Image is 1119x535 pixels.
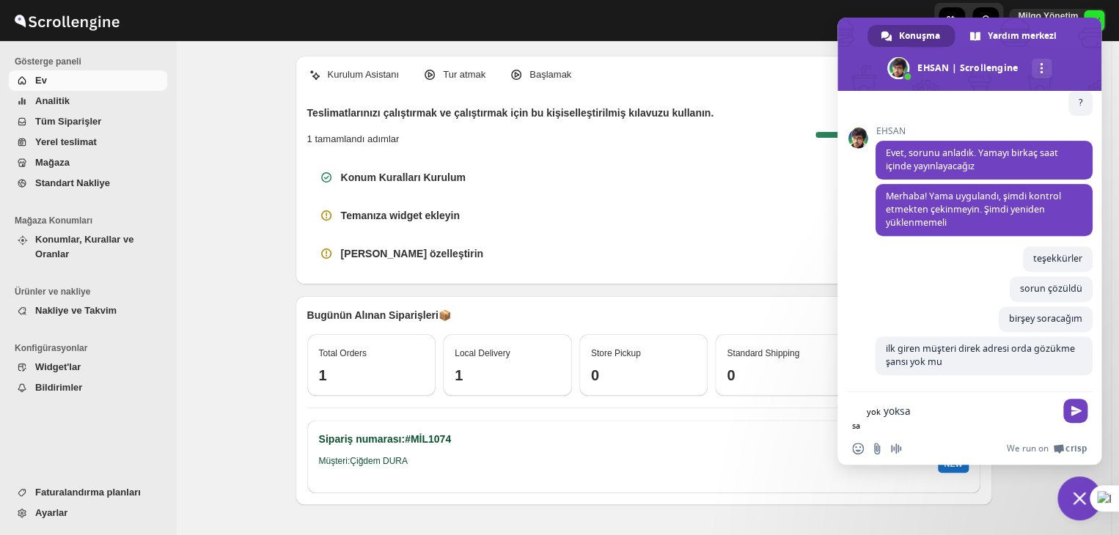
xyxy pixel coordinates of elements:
[9,377,167,398] button: Bildirimler
[988,25,1057,47] span: Yardım merkezi
[1033,252,1082,265] span: teşekkürler
[852,406,881,431] lt-span: yoksa
[883,405,1054,418] textarea: Mesajınızı yazın...
[899,25,940,47] span: Konuşma
[341,170,466,185] h3: Konum Kuralları Kurulum
[307,308,980,322] p: Bugünün Alınan Siparişleri 📦
[341,246,483,261] h3: [PERSON_NAME] özelleştirin
[9,300,167,321] button: Nakliye ve Takvim
[319,348,367,358] span: Total Orders
[886,147,1058,172] span: Evet, sorunu anladık. Yamayı birkaç saat içinde yayınlayacağız
[443,67,485,82] p: Tur atmak
[9,357,167,377] button: Widget'lar
[341,208,460,223] h3: Temanıza widget ekleyin
[1063,399,1087,423] span: Gönder
[1057,476,1101,520] div: Sohbeti kapat
[35,507,67,518] span: Ayarlar
[307,106,714,120] h2: Teslimatlarınızı çalıştırmak ve çalıştırmak için bu kişiselleştirilmiş kılavuzu kullanın.
[1065,443,1087,454] span: Crisp
[9,482,167,503] button: Faturalandırma planları
[35,361,81,372] span: Widget'lar
[35,95,70,106] span: Analitik
[35,382,82,393] span: Bildirimler
[727,366,832,384] h3: 0
[319,366,425,384] h3: 1
[867,25,955,47] div: Konuşma
[319,455,408,473] h6: Müşteri: Çiğdem DURA
[35,305,117,316] span: Nakliye ve Takvim
[1018,10,1078,22] p: Milgo Yönetim
[956,25,1071,47] div: Yardım merkezi
[15,286,169,298] span: Ürünler ve nakliye
[9,503,167,523] button: Ayarlar
[591,366,697,384] h3: 0
[455,348,510,358] span: Local Delivery
[35,234,133,259] span: Konumlar, Kurallar ve Oranlar
[852,443,864,454] span: Emoji ekle
[1009,9,1106,32] button: User menu
[890,443,902,454] span: Sesli mesaj kaydetme
[1007,443,1049,454] span: We run on
[455,366,560,384] h3: 1
[35,157,70,168] span: Mağaza
[727,348,799,358] span: Standard Shipping
[1032,59,1052,78] div: Daha fazla kanal
[35,487,141,498] span: Faturalandırma planları
[876,126,1093,136] span: EHSAN
[12,2,122,39] img: ScrollEngine
[591,348,641,358] span: Store Pickup
[15,215,169,226] span: Mağaza Konumları
[9,91,167,111] button: Analitik
[328,67,400,82] p: Kurulum Asistanı
[9,229,167,265] button: Konumlar, Kurallar ve Oranlar
[15,56,169,67] span: Gösterge paneli
[35,177,110,188] span: Standart Nakliye
[529,67,571,82] p: Başlamak
[35,136,97,147] span: Yerel teslimat
[1007,443,1087,454] a: We run onCrisp
[1020,282,1082,295] span: sorun çözüldü
[307,132,400,147] p: 1 tamamlandı adımlar
[886,342,1075,368] span: ilk giren müşteri direk adresi orda gözükme şansı yok mu
[35,75,47,86] span: Ev
[1084,10,1104,31] span: Milgo Yönetim
[15,342,169,354] span: Konfigürasyonlar
[871,443,883,454] span: Dosya gönder
[319,432,452,446] h2: Sipariş numarası: #MİL1074
[1009,312,1082,325] span: birşey soracağım
[9,70,167,91] button: Ev
[886,190,1061,229] span: Merhaba! Yama uygulandı, şimdi kontrol etmekten çekinmeyin. Şimdi yeniden yüklenmemeli
[1088,16,1101,25] text: MY
[9,111,167,132] button: Tüm Siparişler
[35,116,101,127] span: Tüm Siparişler
[1079,96,1082,108] span: ?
